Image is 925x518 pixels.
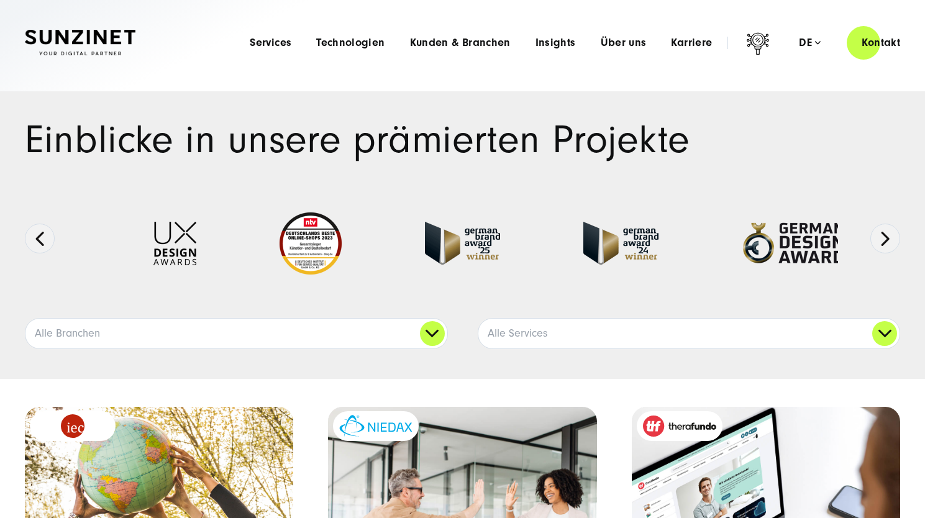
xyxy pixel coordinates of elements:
img: therafundo_10-2024_logo_2c [643,416,716,437]
img: logo_IEC [61,414,84,438]
div: de [799,37,821,49]
a: Insights [535,37,576,49]
img: Deutschlands beste Online Shops 2023 - boesner - Kunde - SUNZINET [280,212,342,275]
img: German Brand Award winner 2025 - Full Service Digital Agentur SUNZINET [425,222,500,265]
img: niedax-logo [339,415,412,437]
a: Services [250,37,291,49]
a: Alle Services [478,319,900,348]
a: Technologien [316,37,385,49]
a: Kontakt [847,25,915,60]
img: German-Brand-Award - fullservice digital agentur SUNZINET [583,222,658,265]
button: Next [870,224,900,253]
a: Über uns [601,37,647,49]
h1: Einblicke in unsere prämierten Projekte [25,121,900,159]
a: Kunden & Branchen [410,37,511,49]
button: Previous [25,224,55,253]
img: SUNZINET Full Service Digital Agentur [25,30,135,56]
a: Karriere [671,37,712,49]
img: UX-Design-Awards - fullservice digital agentur SUNZINET [153,222,196,265]
a: Alle Branchen [25,319,447,348]
img: German-Design-Award - fullservice digital agentur SUNZINET [742,222,844,265]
